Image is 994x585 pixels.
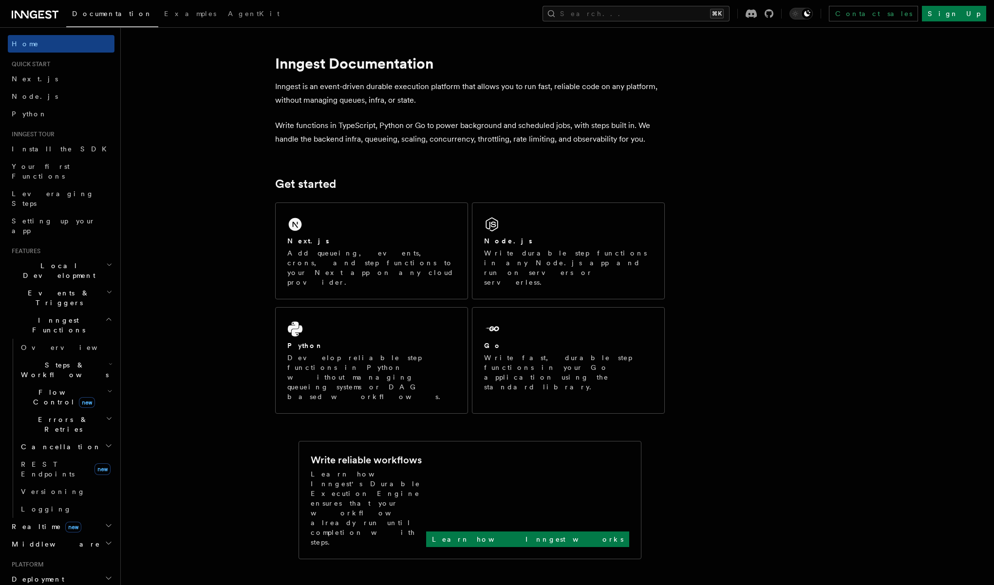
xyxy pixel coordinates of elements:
[17,384,114,411] button: Flow Controlnew
[8,70,114,88] a: Next.js
[8,257,114,284] button: Local Development
[8,574,64,584] span: Deployment
[12,217,95,235] span: Setting up your app
[484,353,653,392] p: Write fast, durable step functions in your Go application using the standard library.
[21,505,72,513] span: Logging
[8,522,81,531] span: Realtime
[17,387,107,407] span: Flow Control
[8,311,114,339] button: Inngest Functions
[472,307,665,414] a: GoWrite fast, durable step functions in your Go application using the standard library.
[275,55,665,72] h1: Inngest Documentation
[8,35,114,53] a: Home
[8,158,114,185] a: Your first Functions
[17,500,114,518] a: Logging
[275,202,468,299] a: Next.jsAdd queueing, events, crons, and step functions to your Next app on any cloud provider.
[432,534,623,544] p: Learn how Inngest works
[17,356,114,384] button: Steps & Workflows
[12,39,39,49] span: Home
[8,130,55,138] span: Inngest tour
[8,284,114,311] button: Events & Triggers
[8,212,114,239] a: Setting up your app
[164,10,216,18] span: Examples
[12,145,113,153] span: Install the SDK
[275,119,665,146] p: Write functions in TypeScript, Python or Go to power background and scheduled jobs, with steps bu...
[72,10,152,18] span: Documentation
[8,105,114,123] a: Python
[222,3,285,26] a: AgentKit
[8,261,106,280] span: Local Development
[8,88,114,105] a: Node.js
[8,561,44,568] span: Platform
[12,163,70,180] span: Your first Functions
[8,140,114,158] a: Install the SDK
[8,535,114,553] button: Middleware
[287,248,456,287] p: Add queueing, events, crons, and step functions to your Next app on any cloud provider.
[275,80,665,107] p: Inngest is an event-driven durable execution platform that allows you to run fast, reliable code ...
[8,539,100,549] span: Middleware
[79,397,95,408] span: new
[311,469,426,547] p: Learn how Inngest's Durable Execution Engine ensures that your workflow already run until complet...
[484,236,532,246] h2: Node.js
[426,531,629,547] a: Learn how Inngest works
[21,488,85,495] span: Versioning
[287,236,329,246] h2: Next.js
[484,248,653,287] p: Write durable step functions in any Node.js app and run on servers or serverless.
[710,9,724,18] kbd: ⌘K
[12,190,94,207] span: Leveraging Steps
[8,247,40,255] span: Features
[21,344,121,351] span: Overview
[484,341,502,350] h2: Go
[275,177,336,191] a: Get started
[12,75,58,83] span: Next.js
[17,456,114,483] a: REST Endpointsnew
[65,522,81,532] span: new
[8,315,105,335] span: Inngest Functions
[8,185,114,212] a: Leveraging Steps
[287,341,323,350] h2: Python
[12,110,47,118] span: Python
[311,453,422,467] h2: Write reliable workflows
[17,438,114,456] button: Cancellation
[8,518,114,535] button: Realtimenew
[275,307,468,414] a: PythonDevelop reliable step functions in Python without managing queueing systems or DAG based wo...
[17,411,114,438] button: Errors & Retries
[228,10,280,18] span: AgentKit
[12,92,58,100] span: Node.js
[17,360,109,380] span: Steps & Workflows
[17,483,114,500] a: Versioning
[17,442,101,452] span: Cancellation
[66,3,158,27] a: Documentation
[8,60,50,68] span: Quick start
[789,8,813,19] button: Toggle dark mode
[472,202,665,299] a: Node.jsWrite durable step functions in any Node.js app and run on servers or serverless.
[543,6,730,21] button: Search...⌘K
[17,415,106,434] span: Errors & Retries
[8,339,114,518] div: Inngest Functions
[158,3,222,26] a: Examples
[8,288,106,308] span: Events & Triggers
[287,353,456,402] p: Develop reliable step functions in Python without managing queueing systems or DAG based workflows.
[829,6,918,21] a: Contact sales
[94,463,111,475] span: new
[21,460,75,478] span: REST Endpoints
[922,6,986,21] a: Sign Up
[17,339,114,356] a: Overview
